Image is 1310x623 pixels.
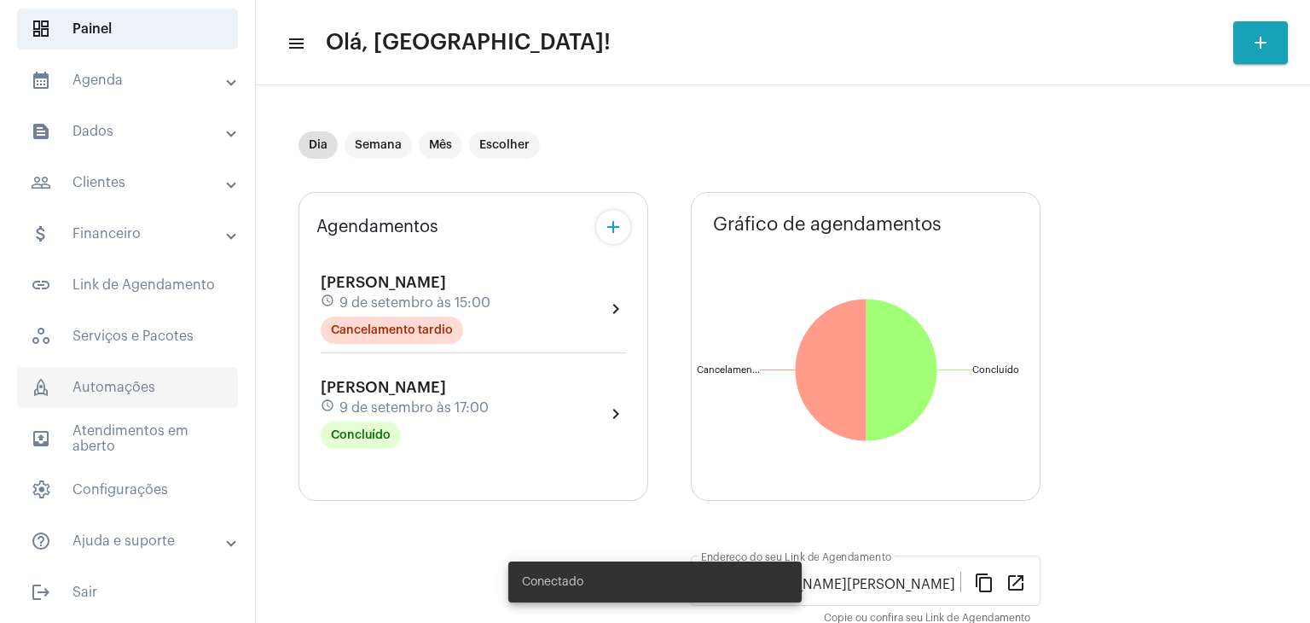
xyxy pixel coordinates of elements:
span: sidenav icon [31,480,51,500]
span: Atendimentos em aberto [17,418,238,459]
input: Link [701,577,960,592]
span: Configurações [17,469,238,510]
span: Automações [17,367,238,408]
mat-expansion-panel-header: sidenav iconAjuda e suporte [10,521,255,562]
mat-icon: content_copy [974,572,994,592]
mat-panel-title: Ajuda e suporte [31,531,228,551]
mat-panel-title: Agenda [31,70,228,90]
mat-expansion-panel-header: sidenav iconFinanceiro [10,213,255,254]
mat-icon: schedule [321,399,336,417]
mat-icon: sidenav icon [31,70,51,90]
mat-panel-title: Clientes [31,172,228,193]
span: 9 de setembro às 17:00 [339,400,489,416]
mat-icon: sidenav icon [31,582,51,603]
mat-icon: chevron_right [606,404,626,424]
mat-icon: sidenav icon [31,121,51,142]
mat-icon: sidenav icon [31,224,51,244]
mat-panel-title: Dados [31,121,228,142]
mat-panel-title: Financeiro [31,224,228,244]
span: sidenav icon [31,377,51,398]
span: 9 de setembro às 15:00 [339,295,490,311]
mat-chip: Concluído [321,422,401,449]
text: Concluído [972,365,1019,375]
mat-expansion-panel-header: sidenav iconClientes [10,162,255,203]
span: [PERSON_NAME] [321,275,446,290]
span: Gráfico de agendamentos [713,214,942,235]
span: Link de Agendamento [17,265,238,306]
span: Sair [17,572,238,613]
mat-icon: sidenav icon [31,172,51,193]
mat-chip: Cancelamento tardio [321,317,463,344]
text: Cancelamen... [697,365,760,375]
mat-icon: sidenav icon [287,33,304,54]
span: Olá, [GEOGRAPHIC_DATA]! [326,29,611,56]
mat-expansion-panel-header: sidenav iconDados [10,111,255,152]
span: Conectado [522,574,583,591]
mat-icon: sidenav icon [31,275,51,295]
span: [PERSON_NAME] [321,380,446,395]
mat-icon: sidenav icon [31,428,51,449]
mat-icon: open_in_new [1006,572,1026,592]
span: sidenav icon [31,326,51,346]
mat-chip: Mês [419,131,462,159]
span: Agendamentos [316,218,438,236]
mat-chip: Escolher [469,131,540,159]
mat-chip: Semana [345,131,412,159]
span: sidenav icon [31,19,51,39]
mat-icon: add [1250,32,1271,53]
span: Painel [17,9,238,49]
mat-icon: sidenav icon [31,531,51,551]
mat-expansion-panel-header: sidenav iconAgenda [10,60,255,101]
mat-icon: chevron_right [606,299,626,319]
mat-icon: schedule [321,294,336,312]
mat-icon: add [603,217,623,237]
mat-chip: Dia [299,131,338,159]
span: Serviços e Pacotes [17,316,238,357]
